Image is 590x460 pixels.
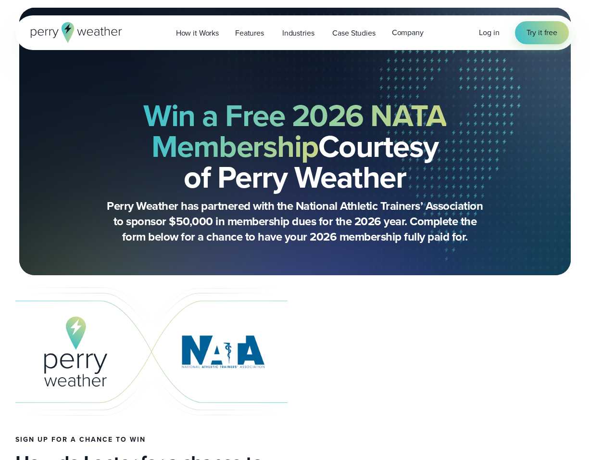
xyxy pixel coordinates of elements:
strong: Win a Free 2026 NATA Membership [143,93,446,169]
span: Case Studies [332,27,375,39]
span: Company [392,27,424,38]
a: Try it free [515,21,569,44]
span: Features [235,27,264,39]
a: How it Works [168,23,227,43]
a: Log in [479,27,499,38]
a: Case Studies [324,23,383,43]
span: Industries [282,27,314,39]
span: How it Works [176,27,219,39]
h2: Courtesy of Perry Weather [63,100,527,192]
p: Perry Weather has partnered with the National Athletic Trainers’ Association to sponsor $50,000 i... [102,198,487,244]
h4: Sign up for a chance to win [15,436,288,444]
span: Try it free [527,27,557,38]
